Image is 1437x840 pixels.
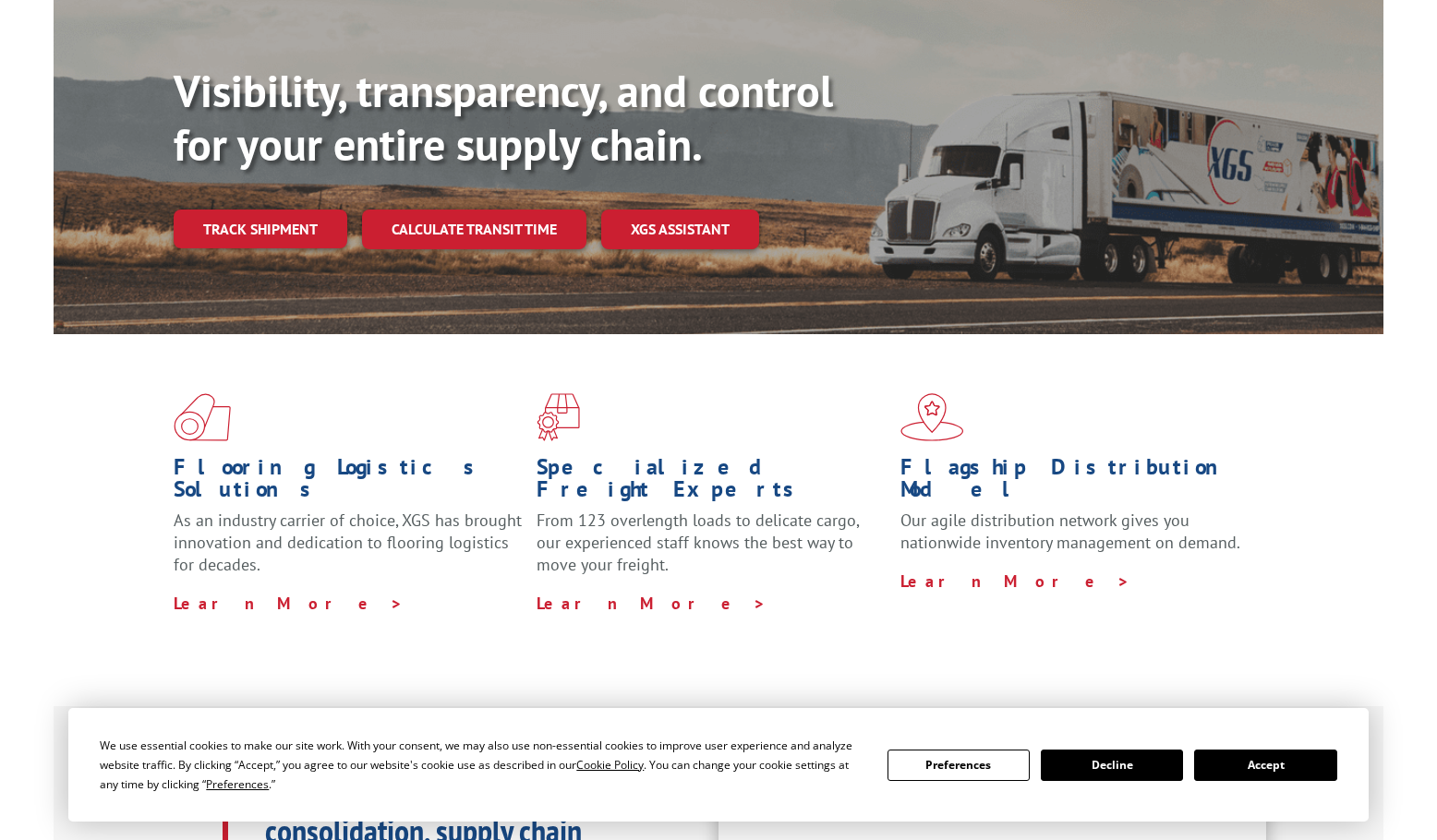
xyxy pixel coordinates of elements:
span: Cookie Policy [576,757,644,773]
span: Our agile distribution network gives you nationwide inventory management on demand. [900,510,1240,553]
span: As an industry carrier of choice, XGS has brought innovation and dedication to flooring logistics... [174,510,522,575]
b: Visibility, transparency, and control for your entire supply chain. [174,62,833,173]
a: Learn More > [900,570,1130,592]
h1: Specialized Freight Experts [537,456,886,510]
img: xgs-icon-focused-on-flooring-red [537,393,580,441]
button: Decline [1041,750,1183,781]
img: xgs-icon-total-supply-chain-intelligence-red [174,393,231,441]
img: xgs-icon-flagship-distribution-model-red [900,393,964,441]
span: Preferences [206,776,269,792]
div: We use essential cookies to make our site work. With your consent, we may also use non-essential ... [100,736,864,794]
div: Cookie Consent Prompt [68,708,1369,822]
a: Learn More > [537,593,767,614]
a: Calculate transit time [362,210,586,249]
h1: Flagship Distribution Model [900,456,1250,510]
a: Track shipment [174,210,347,248]
h1: Flooring Logistics Solutions [174,456,523,510]
a: Learn More > [174,593,404,614]
button: Preferences [888,750,1030,781]
p: From 123 overlength loads to delicate cargo, our experienced staff knows the best way to move you... [537,510,886,592]
a: XGS ASSISTANT [601,210,759,249]
button: Accept [1194,750,1336,781]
